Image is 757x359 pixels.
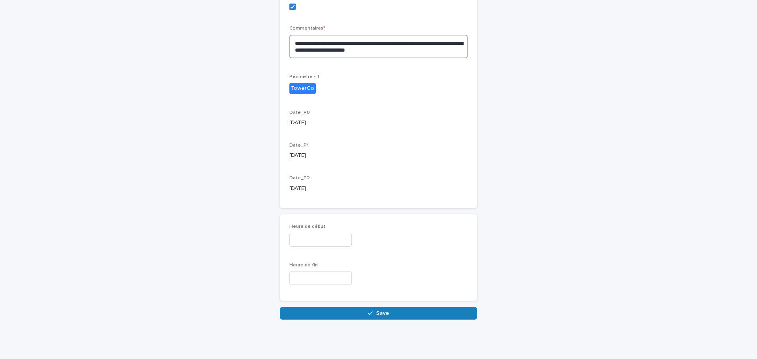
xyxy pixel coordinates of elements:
span: Date_P2 [289,176,310,180]
p: [DATE] [289,119,468,127]
span: Save [376,311,389,316]
p: [DATE] [289,151,468,160]
span: Périmètre - T [289,74,320,79]
span: Date_P1 [289,143,309,148]
p: [DATE] [289,184,468,193]
div: TowerCo [289,83,316,94]
span: Date_P0 [289,110,310,115]
span: Heure de fin [289,263,318,268]
span: Commentaires [289,26,325,31]
button: Save [280,307,477,320]
span: Heure de début [289,224,325,229]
